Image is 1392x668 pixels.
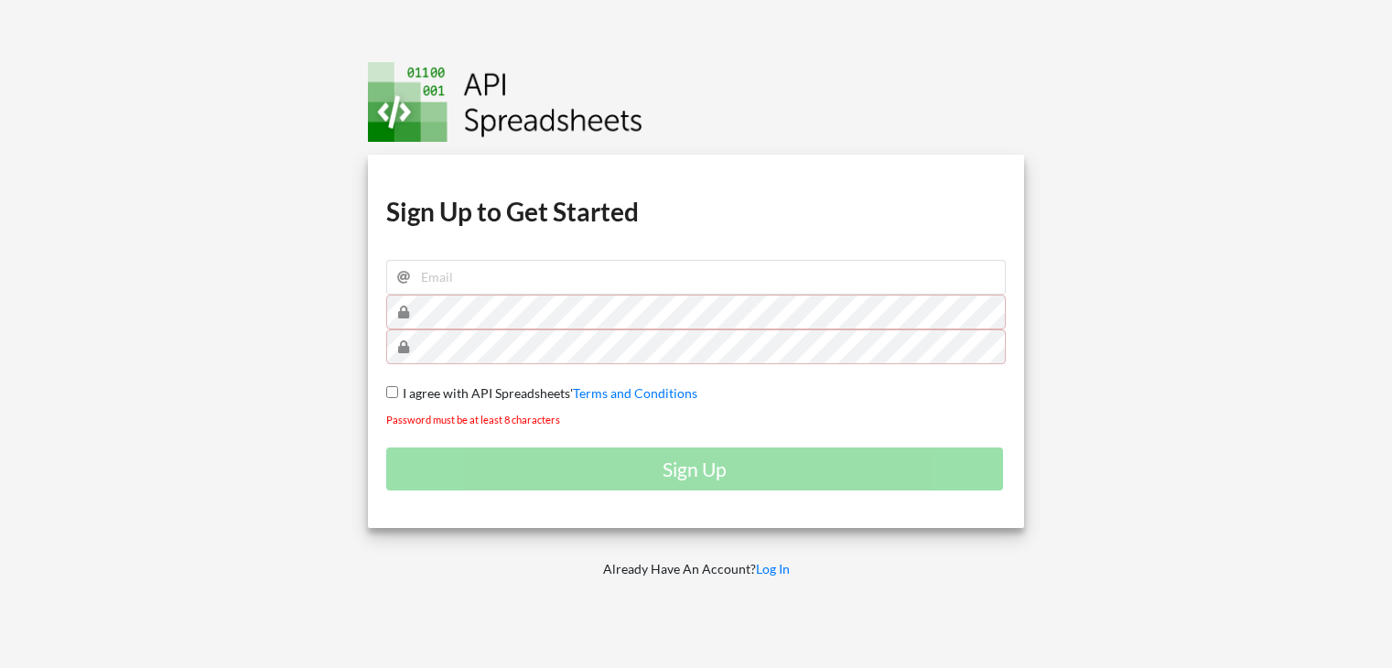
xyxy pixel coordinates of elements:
img: Logo.png [368,62,642,142]
a: Log In [756,561,790,576]
small: Password must be at least 8 characters [386,414,560,426]
span: I agree with API Spreadsheets' [398,385,573,401]
input: Email [386,260,1007,295]
h1: Sign Up to Get Started [386,195,1007,228]
p: Already Have An Account? [355,560,1038,578]
a: Terms and Conditions [573,385,697,401]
